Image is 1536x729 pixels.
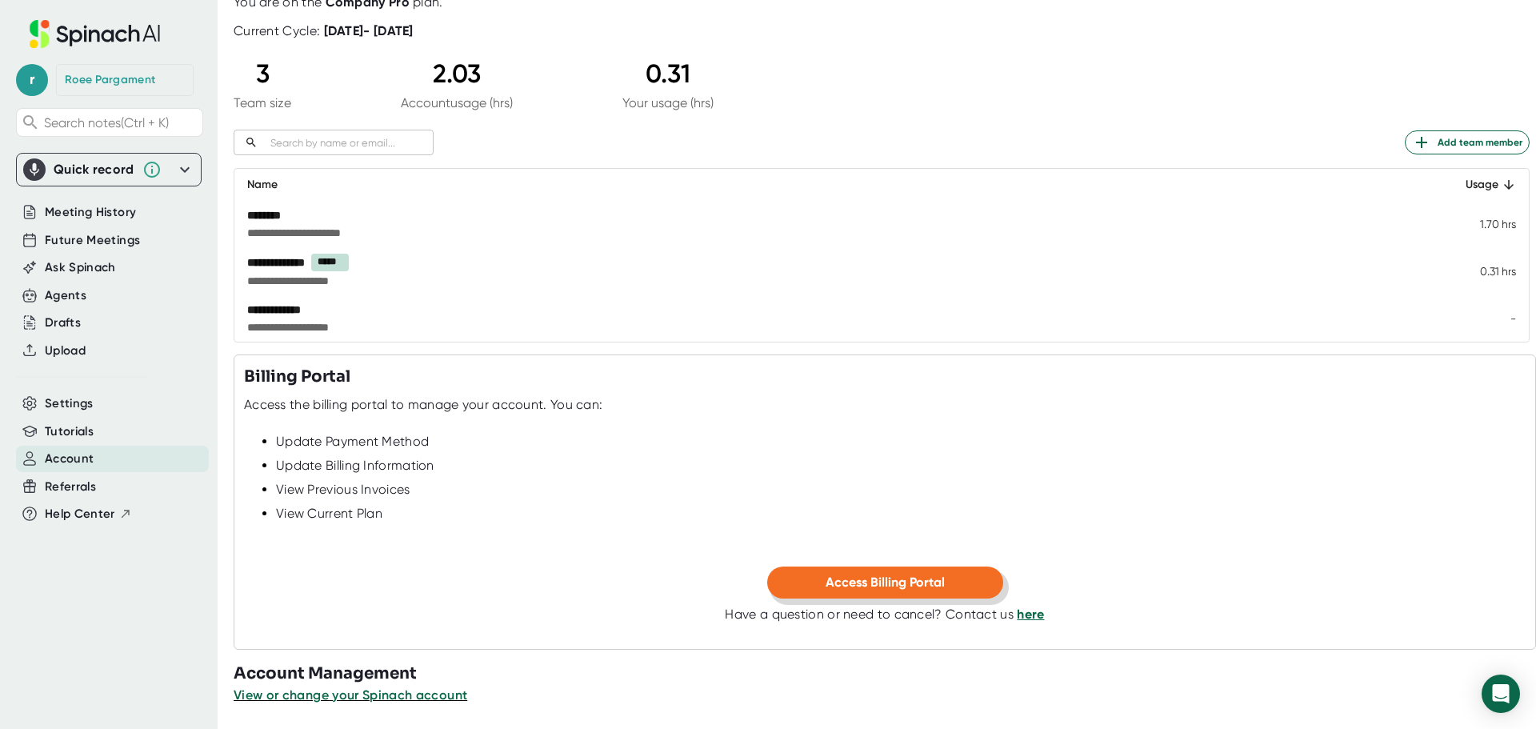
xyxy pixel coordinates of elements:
span: Add team member [1412,133,1522,152]
div: 0.31 [622,58,714,89]
button: Drafts [45,314,81,332]
span: Access Billing Portal [826,575,945,590]
div: Have a question or need to cancel? Contact us [725,607,1044,623]
input: Search by name or email... [264,134,434,152]
span: Search notes (Ctrl + K) [44,115,169,130]
td: 1.70 hrs [1426,201,1530,247]
div: Team size [234,95,291,110]
button: Future Meetings [45,231,140,250]
div: Quick record [54,162,134,178]
div: Account usage (hrs) [401,95,513,110]
div: Current Cycle: [234,23,414,39]
div: Update Payment Method [276,434,1526,450]
button: Add team member [1405,130,1530,154]
div: Update Billing Information [276,458,1526,474]
button: Agents [45,286,86,305]
span: r [16,64,48,96]
button: Settings [45,395,94,413]
div: 2.03 [401,58,513,89]
button: Tutorials [45,423,94,441]
div: Quick record [23,154,194,186]
td: - [1426,295,1530,342]
div: View Previous Invoices [276,482,1526,498]
h3: Billing Portal [244,365,350,389]
td: 0.31 hrs [1426,247,1530,294]
button: Ask Spinach [45,258,116,277]
a: here [1017,607,1044,622]
button: Help Center [45,505,132,523]
button: Account [45,450,94,468]
button: Referrals [45,478,96,496]
div: Your usage (hrs) [622,95,714,110]
div: Usage [1438,175,1517,194]
span: View or change your Spinach account [234,687,467,703]
h3: Account Management [234,662,1536,686]
div: Name [247,175,1413,194]
div: Access the billing portal to manage your account. You can: [244,397,602,413]
b: [DATE] - [DATE] [324,23,414,38]
div: 3 [234,58,291,89]
div: View Current Plan [276,506,1526,522]
div: Roee Pargament [65,73,155,87]
button: Meeting History [45,203,136,222]
div: Open Intercom Messenger [1482,675,1520,713]
button: View or change your Spinach account [234,686,467,705]
button: Access Billing Portal [767,567,1003,599]
button: Upload [45,342,86,360]
span: Help Center [45,505,115,523]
